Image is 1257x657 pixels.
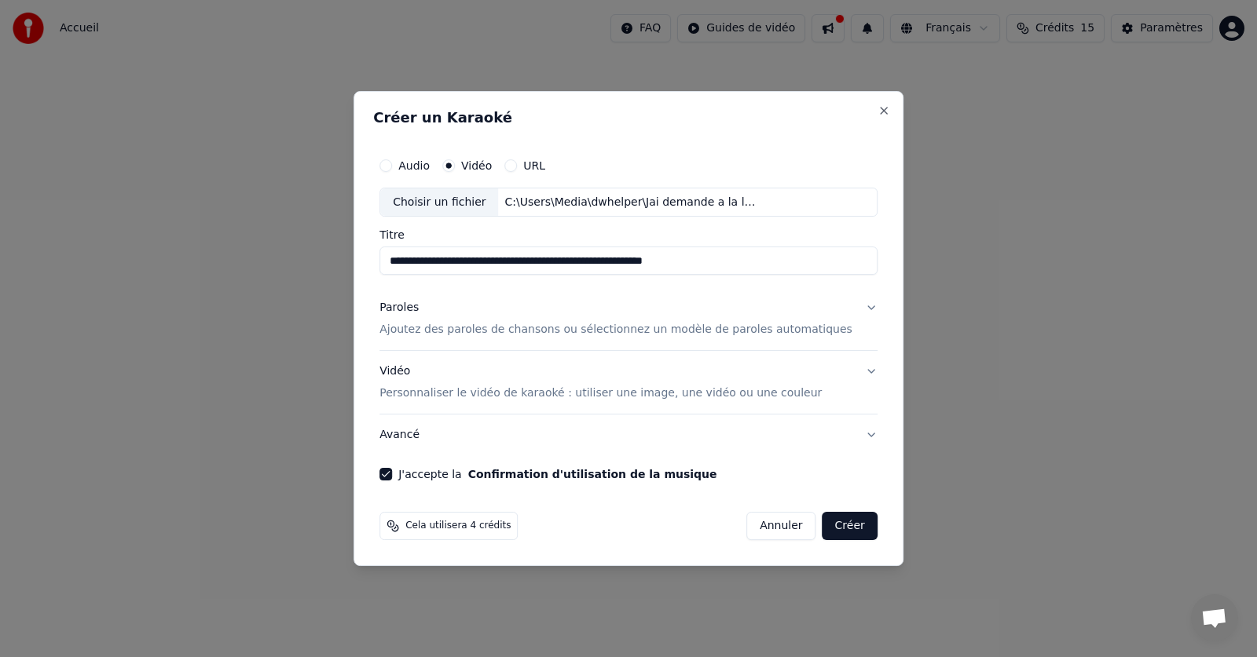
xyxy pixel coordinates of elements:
[379,288,878,351] button: ParolesAjoutez des paroles de chansons ou sélectionnez un modèle de paroles automatiques
[405,520,511,532] span: Cela utilisera 4 crédits
[379,364,822,402] div: Vidéo
[499,195,766,210] div: C:\Users\Media\dwhelper\Jai demande a la lune - Indochine Karaoke Version KaraFun - YouT.mp4
[398,160,430,171] label: Audio
[468,469,717,480] button: J'accepte la
[380,188,498,217] div: Choisir un fichier
[379,414,878,455] button: Avancé
[823,512,878,540] button: Créer
[746,512,815,540] button: Annuler
[379,230,878,241] label: Titre
[379,385,822,401] p: Personnaliser le vidéo de karaoké : utiliser une image, une vidéo ou une couleur
[379,323,852,338] p: Ajoutez des paroles de chansons ou sélectionnez un modèle de paroles automatiques
[523,160,545,171] label: URL
[379,352,878,414] button: VidéoPersonnaliser le vidéo de karaoké : utiliser une image, une vidéo ou une couleur
[461,160,492,171] label: Vidéo
[373,111,884,125] h2: Créer un Karaoké
[379,301,419,316] div: Paroles
[398,469,716,480] label: J'accepte la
